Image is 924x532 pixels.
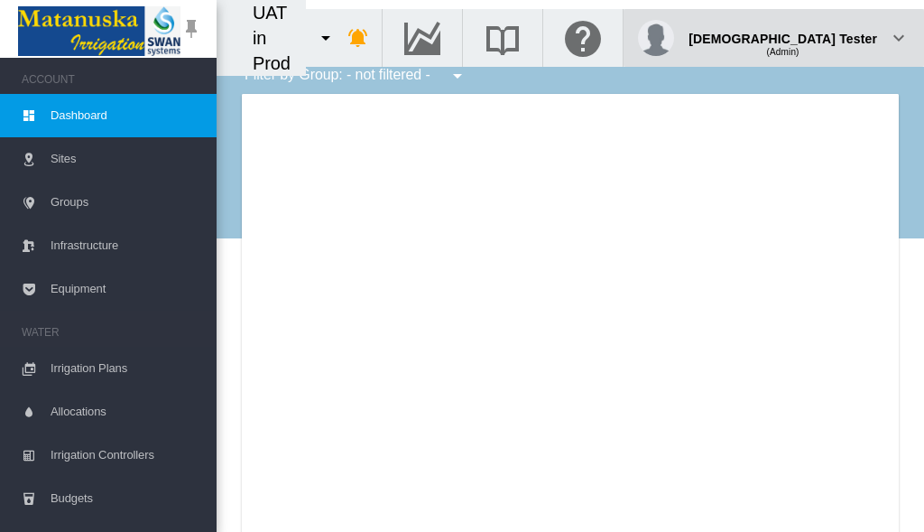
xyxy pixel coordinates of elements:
[51,137,202,181] span: Sites
[22,65,202,94] span: ACCOUNT
[231,58,481,94] div: Filter by Group: - not filtered -
[51,181,202,224] span: Groups
[888,27,910,49] md-icon: icon-chevron-down
[22,318,202,347] span: WATER
[624,9,924,67] button: [DEMOGRAPHIC_DATA] Tester (Admin) icon-chevron-down
[51,267,202,311] span: Equipment
[481,27,524,49] md-icon: Search the knowledge base
[767,47,799,57] span: (Admin)
[638,20,674,56] img: profile.jpg
[561,27,605,49] md-icon: Click here for help
[51,477,202,520] span: Budgets
[447,65,468,87] md-icon: icon-menu-down
[439,58,476,94] button: icon-menu-down
[51,390,202,434] span: Allocations
[308,20,344,56] button: icon-menu-down
[51,434,202,477] span: Irrigation Controllers
[401,27,444,49] md-icon: Go to the Data Hub
[18,6,180,56] img: Matanuska_LOGO.png
[688,23,877,41] div: [DEMOGRAPHIC_DATA] Tester
[51,94,202,137] span: Dashboard
[340,20,376,56] button: icon-bell-ring
[51,224,202,267] span: Infrastructure
[180,18,202,40] md-icon: icon-pin
[315,27,337,49] md-icon: icon-menu-down
[347,27,369,49] md-icon: icon-bell-ring
[51,347,202,390] span: Irrigation Plans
